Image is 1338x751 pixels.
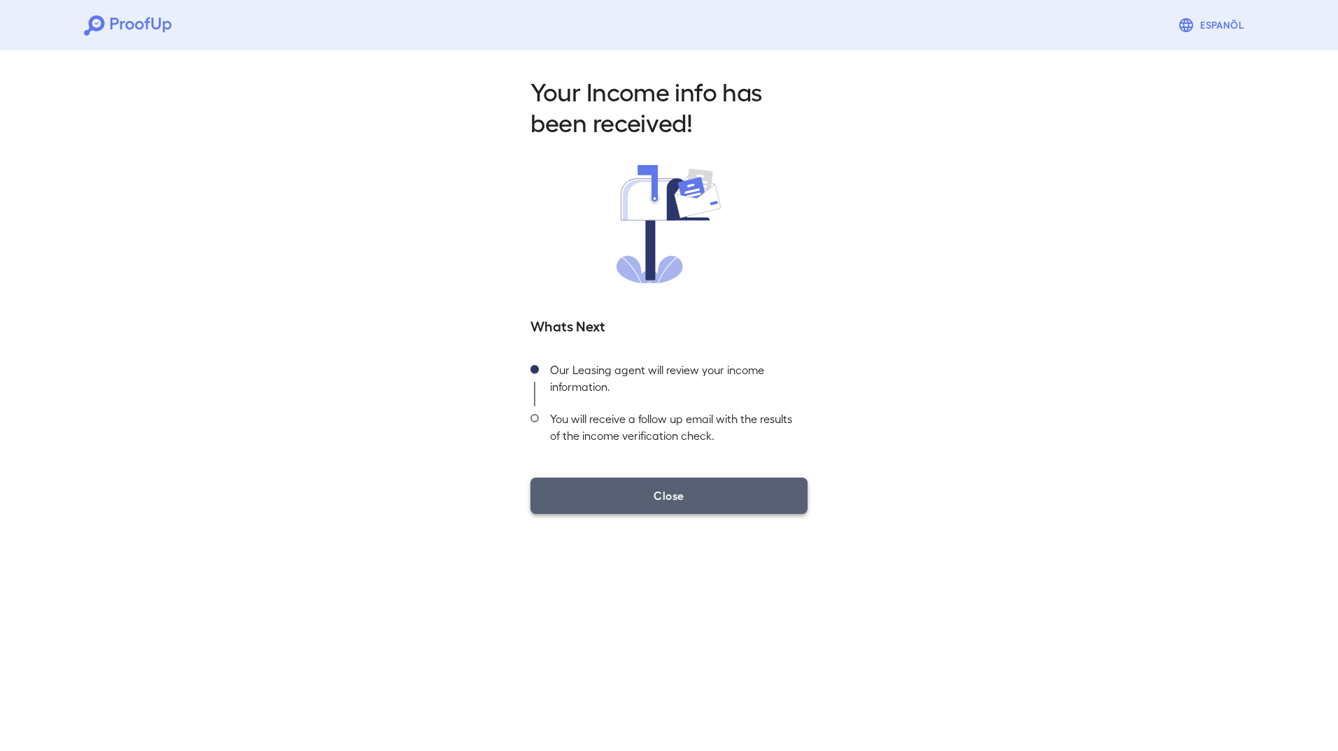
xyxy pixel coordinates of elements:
[530,76,808,137] h2: Your Income info has been received!
[530,478,808,514] button: Close
[530,315,808,335] h5: Whats Next
[1172,11,1254,39] button: Espanõl
[617,165,721,283] img: received.svg
[539,406,808,455] div: You will receive a follow up email with the results of the income verification check.
[539,357,808,406] div: Our Leasing agent will review your income information.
